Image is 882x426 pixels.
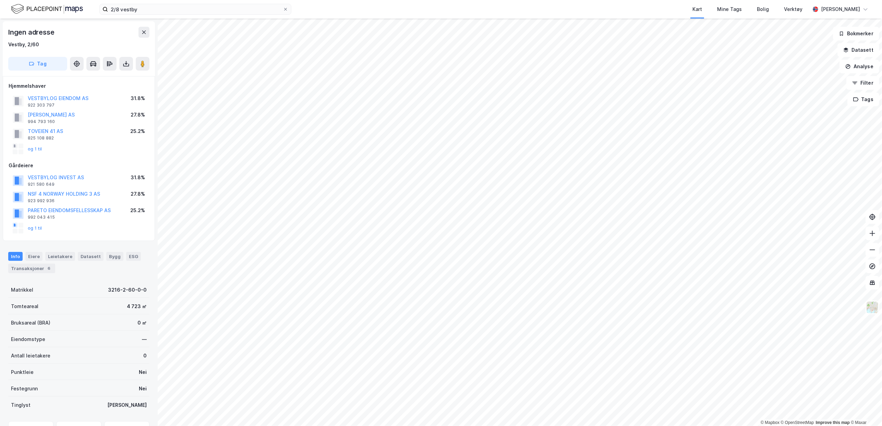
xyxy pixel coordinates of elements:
div: Eiere [25,252,43,261]
div: 992 043 415 [28,215,55,220]
iframe: Chat Widget [848,393,882,426]
div: Hjemmelshaver [9,82,149,90]
div: 4 723 ㎡ [127,302,147,311]
div: Antall leietakere [11,352,50,360]
div: 921 580 649 [28,182,55,187]
button: Filter [846,76,879,90]
div: Leietakere [45,252,75,261]
button: Analyse [839,60,879,73]
input: Søk på adresse, matrikkel, gårdeiere, leietakere eller personer [108,4,283,14]
img: logo.f888ab2527a4732fd821a326f86c7f29.svg [11,3,83,15]
div: Ingen adresse [8,27,56,38]
div: — [142,335,147,343]
button: Bokmerker [833,27,879,40]
div: 994 793 160 [28,119,55,124]
div: 31.8% [131,94,145,102]
div: Tomteareal [11,302,38,311]
div: ESG [126,252,141,261]
div: 27.8% [131,190,145,198]
div: Vestby, 2/60 [8,40,39,49]
div: 6 [46,265,52,272]
div: Nei [139,368,147,376]
img: Z [866,301,879,314]
a: OpenStreetMap [781,420,814,425]
div: Punktleie [11,368,34,376]
div: Bruksareal (BRA) [11,319,50,327]
div: 923 992 936 [28,198,55,204]
div: Transaksjoner [8,264,55,273]
div: [PERSON_NAME] [107,401,147,409]
div: Kontrollprogram for chat [848,393,882,426]
div: 0 ㎡ [137,319,147,327]
div: Gårdeiere [9,161,149,170]
div: 25.2% [130,127,145,135]
div: 25.2% [130,206,145,215]
div: Verktøy [784,5,802,13]
div: 825 108 882 [28,135,54,141]
div: Datasett [78,252,104,261]
div: Nei [139,385,147,393]
div: Tinglyst [11,401,31,409]
a: Mapbox [761,420,780,425]
div: Matrikkel [11,286,33,294]
a: Improve this map [816,420,850,425]
div: 922 303 797 [28,102,55,108]
div: Bolig [757,5,769,13]
div: Festegrunn [11,385,38,393]
div: Kart [692,5,702,13]
div: 27.8% [131,111,145,119]
div: 3216-2-60-0-0 [108,286,147,294]
button: Datasett [837,43,879,57]
div: Info [8,252,23,261]
button: Tag [8,57,67,71]
div: 31.8% [131,173,145,182]
div: Mine Tags [717,5,742,13]
button: Tags [847,93,879,106]
div: Eiendomstype [11,335,45,343]
div: 0 [143,352,147,360]
div: Bygg [106,252,123,261]
div: [PERSON_NAME] [821,5,860,13]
